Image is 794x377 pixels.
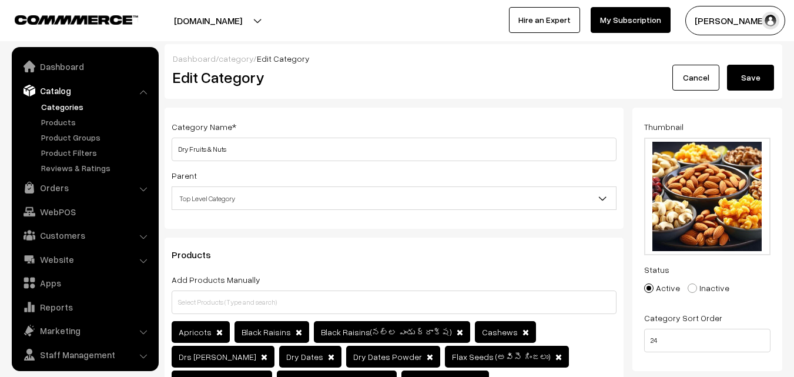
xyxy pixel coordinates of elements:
a: Dashboard [15,56,155,77]
div: / / [173,52,774,65]
img: user [762,12,779,29]
label: Category Name [172,121,236,133]
a: Categories [38,101,155,113]
a: Apps [15,272,155,293]
a: Customers [15,225,155,246]
a: Staff Management [15,344,155,365]
span: Apricots [179,327,212,337]
input: Category Name [172,138,617,161]
a: Reviews & Ratings [38,162,155,174]
label: Category Sort Order [644,312,722,324]
span: Flax Seeds (అవిసె గింజలు) [452,352,551,362]
button: Save [727,65,774,91]
img: COMMMERCE [15,15,138,24]
a: Marketing [15,320,155,341]
a: Orders [15,177,155,198]
button: [DOMAIN_NAME] [133,6,283,35]
label: Active [644,282,680,294]
label: Add Products Manually [172,273,260,286]
span: Top Level Category [172,186,617,210]
label: Thumbnail [644,121,684,133]
a: Cancel [672,65,719,91]
a: Dashboard [173,54,216,64]
a: Catalog [15,80,155,101]
a: Hire an Expert [509,7,580,33]
label: Parent [172,169,197,182]
span: Top Level Category [172,188,616,209]
a: WebPOS [15,201,155,222]
a: Product Groups [38,131,155,144]
label: Inactive [688,282,729,294]
a: Website [15,249,155,270]
span: Dry Dates Powder [353,352,422,362]
a: Product Filters [38,146,155,159]
label: Status [644,263,669,276]
span: Dry Dates [286,352,323,362]
span: Drs [PERSON_NAME] [179,352,256,362]
a: category [219,54,253,64]
a: Reports [15,296,155,318]
span: Cashews [482,327,518,337]
a: COMMMERCE [15,12,118,26]
span: Black Raisins [242,327,291,337]
input: Select Products (Type and search) [172,291,617,314]
span: Black Raisins(నల్ల ఎండు ద్రాక్ష) [321,327,452,337]
span: Products [172,249,225,261]
input: Enter Number [644,329,770,352]
span: Edit Category [257,54,310,64]
button: [PERSON_NAME] [685,6,785,35]
a: My Subscription [591,7,671,33]
a: Products [38,116,155,128]
h2: Edit Category [173,68,619,86]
